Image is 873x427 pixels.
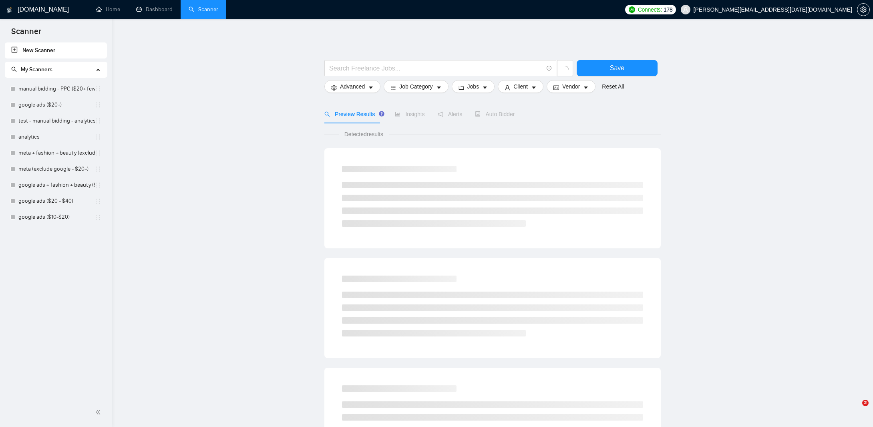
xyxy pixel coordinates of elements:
[378,110,385,117] div: Tooltip anchor
[583,85,589,91] span: caret-down
[5,42,107,58] li: New Scanner
[95,182,101,188] span: holder
[547,66,552,71] span: info-circle
[96,6,120,13] a: homeHome
[438,111,443,117] span: notification
[862,400,869,406] span: 2
[5,145,107,161] li: meta + fashion + beauty (exclude google - $20+)
[18,193,95,209] a: google ads ($20 - $40)
[18,145,95,161] a: meta + fashion + beauty (exclude google - $20+)
[324,111,330,117] span: search
[638,5,662,14] span: Connects:
[95,166,101,172] span: holder
[18,129,95,145] a: analytics
[459,85,464,91] span: folder
[664,5,672,14] span: 178
[324,111,382,117] span: Preview Results
[95,102,101,108] span: holder
[11,66,17,72] span: search
[11,66,52,73] span: My Scanners
[498,80,543,93] button: userClientcaret-down
[531,85,537,91] span: caret-down
[553,85,559,91] span: idcard
[95,134,101,140] span: holder
[331,85,337,91] span: setting
[452,80,495,93] button: folderJobscaret-down
[577,60,658,76] button: Save
[5,129,107,145] li: analytics
[475,111,481,117] span: robot
[395,111,424,117] span: Insights
[395,111,400,117] span: area-chart
[547,80,595,93] button: idcardVendorcaret-down
[384,80,448,93] button: barsJob Categorycaret-down
[95,214,101,220] span: holder
[95,86,101,92] span: holder
[482,85,488,91] span: caret-down
[329,63,543,73] input: Search Freelance Jobs...
[561,66,569,73] span: loading
[95,198,101,204] span: holder
[390,85,396,91] span: bars
[846,400,865,419] iframe: Intercom live chat
[340,82,365,91] span: Advanced
[18,97,95,113] a: google ads ($20+)
[95,408,103,416] span: double-left
[857,6,870,13] a: setting
[11,42,101,58] a: New Scanner
[189,6,218,13] a: searchScanner
[5,193,107,209] li: google ads ($20 - $40)
[513,82,528,91] span: Client
[629,6,635,13] img: upwork-logo.png
[5,177,107,193] li: google ads + fashion + beauty ($1+)
[5,81,107,97] li: manual bidding - PPC ($20+ few negatives + title search)
[610,63,624,73] span: Save
[683,7,688,12] span: user
[438,111,463,117] span: Alerts
[436,85,442,91] span: caret-down
[18,209,95,225] a: google ads ($10-$20)
[475,111,515,117] span: Auto Bidder
[95,150,101,156] span: holder
[857,3,870,16] button: setting
[18,113,95,129] a: test - manual bidding - analytics (no negatives)
[18,177,95,193] a: google ads + fashion + beauty ($1+)
[95,118,101,124] span: holder
[505,85,510,91] span: user
[324,80,380,93] button: settingAdvancedcaret-down
[7,4,12,16] img: logo
[5,97,107,113] li: google ads ($20+)
[21,66,52,73] span: My Scanners
[18,81,95,97] a: manual bidding - PPC ($20+ few negatives + title search)
[467,82,479,91] span: Jobs
[399,82,432,91] span: Job Category
[136,6,173,13] a: dashboardDashboard
[5,209,107,225] li: google ads ($10-$20)
[562,82,580,91] span: Vendor
[368,85,374,91] span: caret-down
[5,161,107,177] li: meta (exclude google - $20+)
[18,161,95,177] a: meta (exclude google - $20+)
[602,82,624,91] a: Reset All
[5,26,48,42] span: Scanner
[5,113,107,129] li: test - manual bidding - analytics (no negatives)
[339,130,389,139] span: Detected results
